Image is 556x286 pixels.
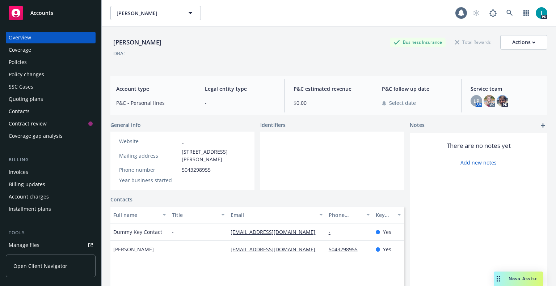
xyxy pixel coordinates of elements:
[228,206,325,223] button: Email
[9,130,63,142] div: Coverage gap analysis
[117,9,179,17] span: [PERSON_NAME]
[205,99,276,107] span: -
[451,38,494,47] div: Total Rewards
[6,106,96,117] a: Contacts
[519,6,534,20] a: Switch app
[182,176,184,184] span: -
[9,106,30,117] div: Contacts
[6,166,96,178] a: Invoices
[6,130,96,142] a: Coverage gap analysis
[383,228,391,236] span: Yes
[119,166,179,174] div: Phone number
[500,35,547,50] button: Actions
[9,56,27,68] div: Policies
[410,121,425,130] span: Notes
[373,206,404,223] button: Key contact
[116,99,187,107] span: P&C - Personal lines
[329,246,363,253] a: 5043298955
[260,121,286,129] span: Identifiers
[497,95,508,107] img: photo
[9,118,47,129] div: Contract review
[6,118,96,129] a: Contract review
[119,137,179,145] div: Website
[9,44,31,56] div: Coverage
[113,228,162,236] span: Dummy Key Contact
[6,239,96,251] a: Manage files
[113,50,127,57] div: DBA: -
[9,239,39,251] div: Manage files
[182,148,246,163] span: [STREET_ADDRESS][PERSON_NAME]
[484,95,495,107] img: photo
[294,85,365,93] span: P&C estimated revenue
[329,211,362,219] div: Phone number
[113,246,154,253] span: [PERSON_NAME]
[172,211,217,219] div: Title
[110,6,201,20] button: [PERSON_NAME]
[502,6,517,20] a: Search
[113,211,158,219] div: Full name
[326,206,373,223] button: Phone number
[169,206,228,223] button: Title
[6,179,96,190] a: Billing updates
[9,93,43,105] div: Quoting plans
[9,166,28,178] div: Invoices
[494,272,503,286] div: Drag to move
[205,85,276,93] span: Legal entity type
[383,246,391,253] span: Yes
[110,206,169,223] button: Full name
[9,81,33,93] div: SSC Cases
[389,99,416,107] span: Select date
[119,152,179,159] div: Mailing address
[231,229,321,235] a: [EMAIL_ADDRESS][DOMAIN_NAME]
[382,85,453,93] span: P&C follow up date
[486,6,500,20] a: Report a Bug
[536,7,547,19] img: photo
[6,229,96,236] div: Tools
[119,176,179,184] div: Year business started
[182,138,184,145] a: -
[30,10,53,16] span: Accounts
[182,166,211,174] span: 5043298955
[471,85,542,93] span: Service team
[294,99,365,107] span: $0.00
[539,121,547,130] a: add
[6,81,96,93] a: SSC Cases
[231,211,315,219] div: Email
[6,3,96,23] a: Accounts
[6,203,96,215] a: Installment plans
[494,272,543,286] button: Nova Assist
[6,44,96,56] a: Coverage
[390,38,446,47] div: Business Insurance
[9,179,45,190] div: Billing updates
[231,246,321,253] a: [EMAIL_ADDRESS][DOMAIN_NAME]
[512,35,535,49] div: Actions
[469,6,484,20] a: Start snowing
[9,203,51,215] div: Installment plans
[473,97,480,105] span: LP
[110,196,132,203] a: Contacts
[447,141,511,150] span: There are no notes yet
[509,276,537,282] span: Nova Assist
[110,121,141,129] span: General info
[172,246,174,253] span: -
[329,229,336,235] a: -
[6,93,96,105] a: Quoting plans
[116,85,187,93] span: Account type
[13,262,67,270] span: Open Client Navigator
[9,69,44,80] div: Policy changes
[6,156,96,163] div: Billing
[6,191,96,202] a: Account charges
[6,32,96,43] a: Overview
[6,56,96,68] a: Policies
[9,191,49,202] div: Account charges
[9,32,31,43] div: Overview
[460,159,497,166] a: Add new notes
[376,211,393,219] div: Key contact
[6,69,96,80] a: Policy changes
[172,228,174,236] span: -
[110,38,164,47] div: [PERSON_NAME]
